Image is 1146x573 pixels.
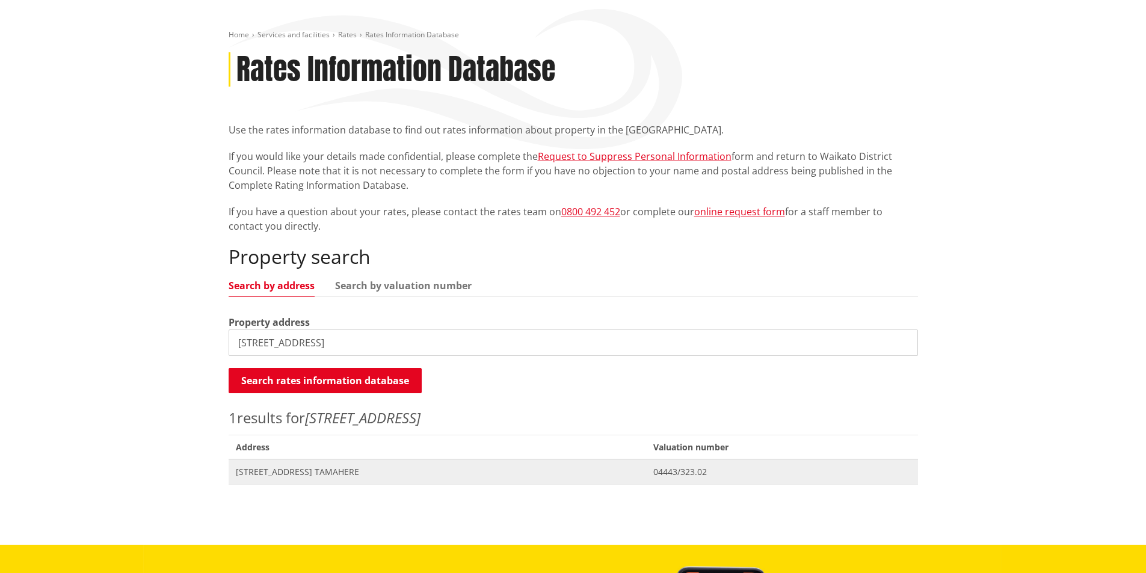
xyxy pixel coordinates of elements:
a: Request to Suppress Personal Information [538,150,732,163]
a: Rates [338,29,357,40]
p: results for [229,407,918,429]
span: Rates Information Database [365,29,459,40]
iframe: Messenger Launcher [1091,522,1134,566]
span: Address [229,435,646,459]
h2: Property search [229,245,918,268]
h1: Rates Information Database [236,52,555,87]
button: Search rates information database [229,368,422,393]
em: [STREET_ADDRESS] [305,408,421,427]
a: Search by valuation number [335,281,472,290]
a: Services and facilities [257,29,330,40]
a: [STREET_ADDRESS] TAMAHERE 04443/323.02 [229,459,918,484]
label: Property address [229,315,310,329]
p: Use the rates information database to find out rates information about property in the [GEOGRAPHI... [229,123,918,137]
span: 1 [229,408,237,427]
a: Home [229,29,249,40]
a: Search by address [229,281,315,290]
p: If you have a question about your rates, please contact the rates team on or complete our for a s... [229,204,918,233]
input: e.g. Duke Street NGARUAWAHIA [229,329,918,356]
span: Valuation number [646,435,918,459]
span: 04443/323.02 [653,466,911,478]
a: online request form [694,205,785,218]
p: If you would like your details made confidential, please complete the form and return to Waikato ... [229,149,918,192]
span: [STREET_ADDRESS] TAMAHERE [236,466,639,478]
a: 0800 492 452 [561,205,620,218]
nav: breadcrumb [229,30,918,40]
